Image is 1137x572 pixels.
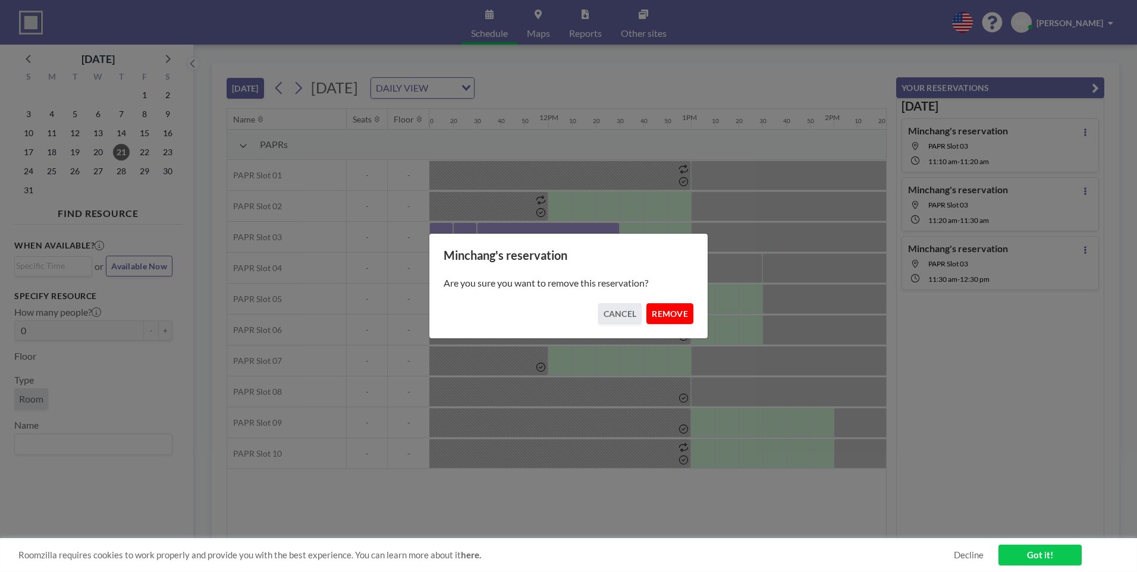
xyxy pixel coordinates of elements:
h3: Minchang's reservation [444,248,693,263]
button: CANCEL [598,303,642,324]
a: Decline [954,549,984,561]
button: REMOVE [646,303,693,324]
span: Roomzilla requires cookies to work properly and provide you with the best experience. You can lea... [18,549,954,561]
p: Are you sure you want to remove this reservation? [444,277,693,289]
a: here. [461,549,481,560]
a: Got it! [998,545,1082,565]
